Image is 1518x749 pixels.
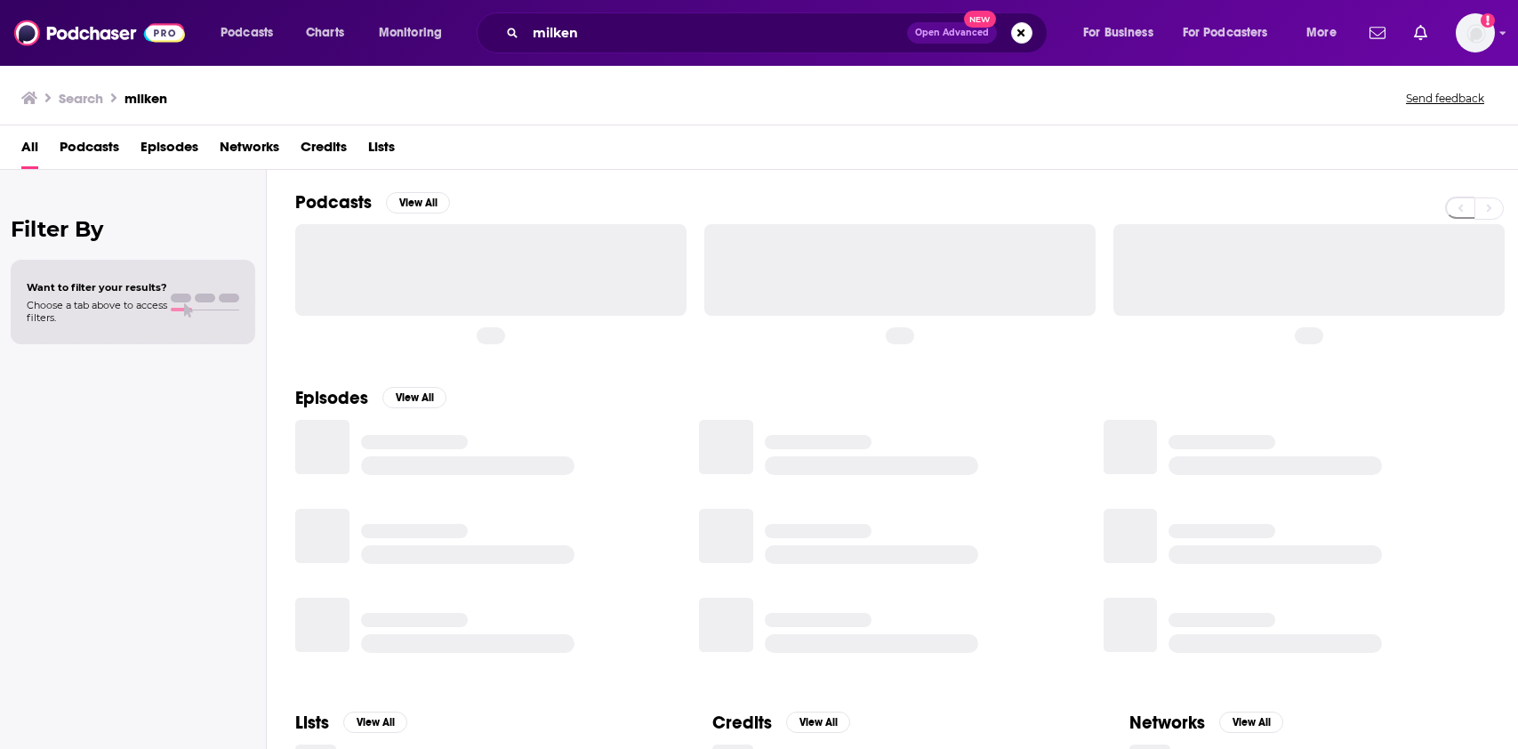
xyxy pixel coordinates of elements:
span: New [964,11,996,28]
a: CreditsView All [712,712,850,734]
span: For Business [1083,20,1153,45]
a: Charts [294,19,355,47]
h2: Networks [1129,712,1205,734]
a: Networks [220,133,279,169]
a: Show notifications dropdown [1407,18,1434,48]
span: More [1306,20,1337,45]
button: open menu [208,19,296,47]
svg: Add a profile image [1481,13,1495,28]
img: User Profile [1456,13,1495,52]
a: ListsView All [295,712,407,734]
a: PodcastsView All [295,191,450,213]
span: Charts [306,20,344,45]
button: View All [382,387,446,408]
button: View All [786,712,850,733]
h3: Search [59,90,103,107]
a: Credits [301,133,347,169]
span: Want to filter your results? [27,281,167,294]
a: EpisodesView All [295,387,446,409]
input: Search podcasts, credits, & more... [526,19,907,47]
button: open menu [366,19,465,47]
img: Podchaser - Follow, Share and Rate Podcasts [14,16,185,50]
span: Podcasts [221,20,273,45]
span: Choose a tab above to access filters. [27,299,167,324]
button: open menu [1171,19,1294,47]
span: Logged in as Morgan16 [1456,13,1495,52]
button: Open AdvancedNew [907,22,997,44]
div: Search podcasts, credits, & more... [494,12,1064,53]
button: View All [343,712,407,733]
button: Show profile menu [1456,13,1495,52]
span: Open Advanced [915,28,989,37]
h2: Filter By [11,216,255,242]
button: View All [386,192,450,213]
h2: Podcasts [295,191,372,213]
h2: Episodes [295,387,368,409]
h2: Lists [295,712,329,734]
h2: Credits [712,712,772,734]
a: Show notifications dropdown [1362,18,1393,48]
button: Send feedback [1401,91,1490,106]
button: View All [1219,712,1283,733]
a: Lists [368,133,395,169]
h3: milken [124,90,167,107]
a: Podcasts [60,133,119,169]
a: Episodes [141,133,198,169]
a: NetworksView All [1129,712,1283,734]
span: For Podcasters [1183,20,1268,45]
button: open menu [1071,19,1176,47]
a: All [21,133,38,169]
button: open menu [1294,19,1359,47]
span: Monitoring [379,20,442,45]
